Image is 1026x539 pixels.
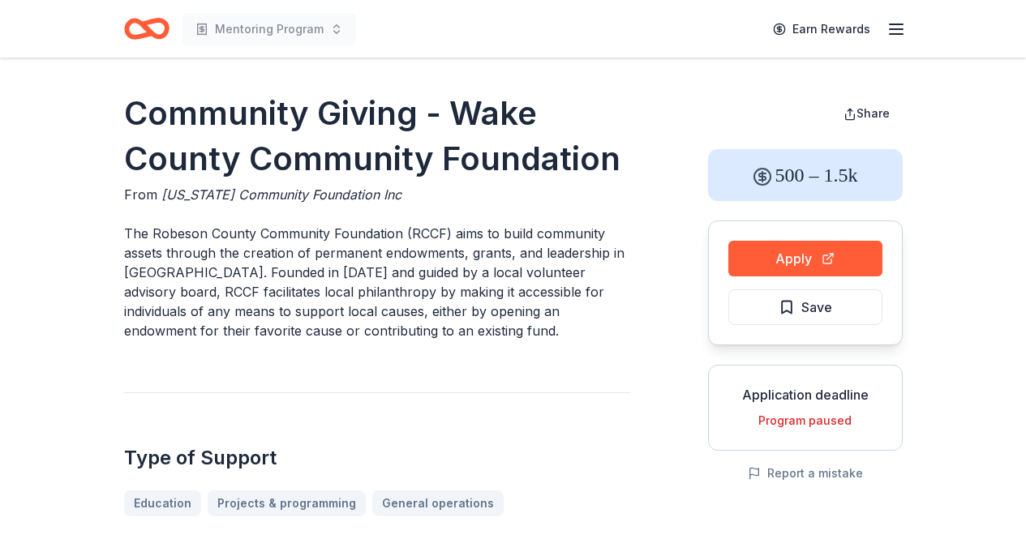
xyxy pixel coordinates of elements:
[215,19,324,39] span: Mentoring Program
[856,106,890,120] span: Share
[728,289,882,325] button: Save
[161,186,401,203] span: [US_STATE] Community Foundation Inc
[372,490,504,516] a: General operations
[124,490,201,516] a: Education
[124,10,170,48] a: Home
[182,13,356,45] button: Mentoring Program
[763,15,880,44] a: Earn Rewards
[124,224,630,340] p: The Robeson County Community Foundation (RCCF) aims to build community assets through the creatio...
[124,91,630,182] h1: Community Giving - Wake County Community Foundation
[748,464,863,483] button: Report a mistake
[208,490,366,516] a: Projects & programming
[831,97,903,130] button: Share
[801,297,832,318] span: Save
[728,241,882,276] button: Apply
[722,385,889,404] div: Application deadline
[124,445,630,471] h2: Type of Support
[708,149,903,201] div: 500 – 1.5k
[722,411,889,430] div: Program paused
[124,185,630,204] div: From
